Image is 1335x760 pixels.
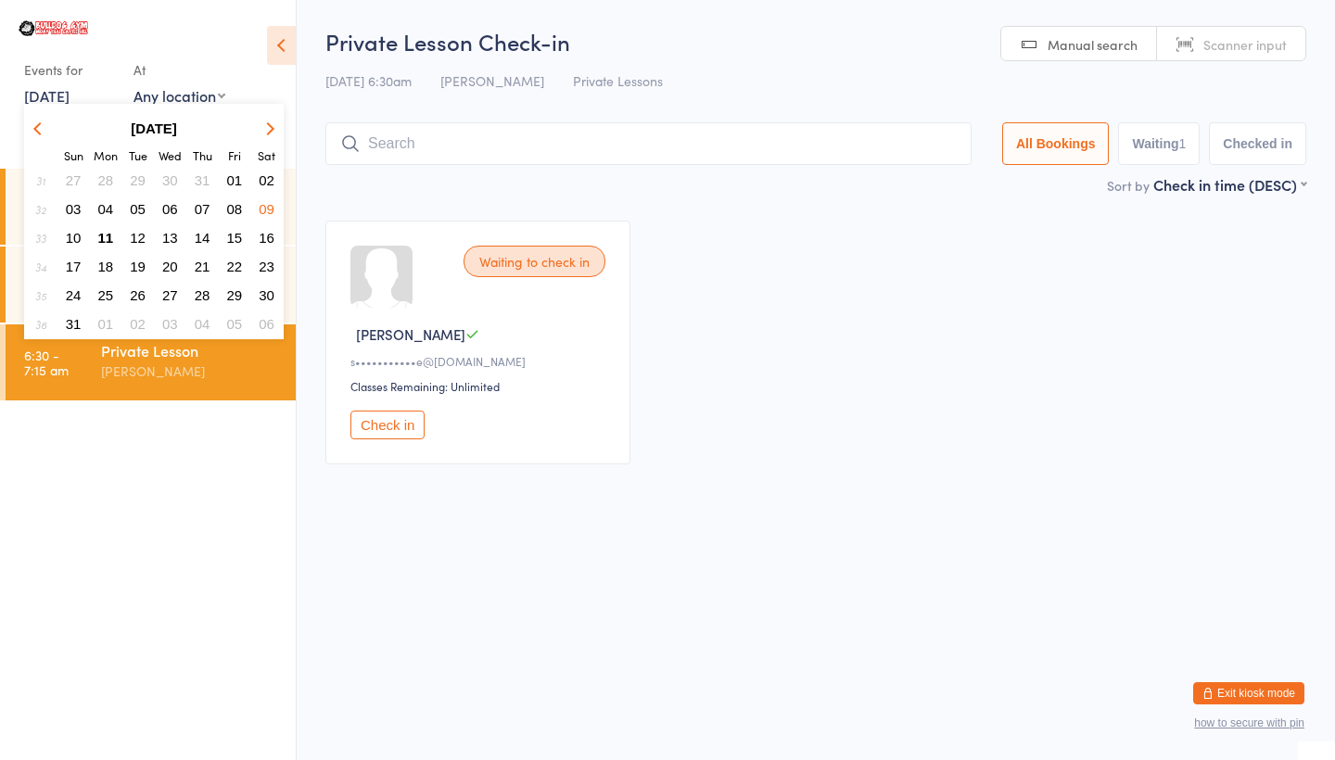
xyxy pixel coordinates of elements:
[221,254,249,279] button: 22
[1002,122,1110,165] button: All Bookings
[188,196,217,222] button: 07
[162,259,178,274] span: 20
[195,172,210,188] span: 31
[130,230,146,246] span: 12
[123,168,152,193] button: 29
[188,311,217,336] button: 04
[464,246,605,277] div: Waiting to check in
[156,168,184,193] button: 30
[130,201,146,217] span: 05
[162,201,178,217] span: 06
[66,259,82,274] span: 17
[228,147,241,163] small: Friday
[19,20,88,36] img: Bulldog Gym Castle Hill Pty Ltd
[259,287,274,303] span: 30
[133,85,225,106] div: Any location
[221,283,249,308] button: 29
[59,225,88,250] button: 10
[156,196,184,222] button: 06
[98,201,114,217] span: 04
[325,71,412,90] span: [DATE] 6:30am
[188,168,217,193] button: 31
[123,283,152,308] button: 26
[259,259,274,274] span: 23
[573,71,663,90] span: Private Lessons
[35,317,46,332] em: 36
[252,311,281,336] button: 06
[92,168,121,193] button: 28
[24,348,69,377] time: 6:30 - 7:15 am
[1209,122,1306,165] button: Checked in
[195,230,210,246] span: 14
[92,283,121,308] button: 25
[221,196,249,222] button: 08
[92,254,121,279] button: 18
[1179,136,1187,151] div: 1
[66,230,82,246] span: 10
[101,340,280,361] div: Private Lesson
[59,283,88,308] button: 24
[193,147,212,163] small: Thursday
[123,254,152,279] button: 19
[227,172,243,188] span: 01
[123,196,152,222] button: 05
[6,324,296,400] a: 6:30 -7:15 amPrivate Lesson[PERSON_NAME]
[162,287,178,303] span: 27
[59,168,88,193] button: 27
[159,147,182,163] small: Wednesday
[123,225,152,250] button: 12
[92,225,121,250] button: 11
[252,225,281,250] button: 16
[1194,716,1304,729] button: how to secure with pin
[227,230,243,246] span: 15
[1203,35,1287,54] span: Scanner input
[1153,174,1306,195] div: Check in time (DESC)
[350,353,611,369] div: s•••••••••••e@[DOMAIN_NAME]
[162,172,178,188] span: 30
[130,259,146,274] span: 19
[188,225,217,250] button: 14
[252,196,281,222] button: 09
[227,316,243,332] span: 05
[98,230,114,246] span: 11
[66,172,82,188] span: 27
[92,196,121,222] button: 04
[156,254,184,279] button: 20
[66,201,82,217] span: 03
[1107,176,1150,195] label: Sort by
[6,169,296,245] a: 5:00 -5:45 amPrivate Lesson[PERSON_NAME]
[252,254,281,279] button: 23
[36,173,45,188] em: 31
[123,311,152,336] button: 02
[221,168,249,193] button: 01
[195,316,210,332] span: 04
[98,287,114,303] span: 25
[35,231,46,246] em: 33
[259,172,274,188] span: 02
[221,225,249,250] button: 15
[1118,122,1200,165] button: Waiting1
[35,202,46,217] em: 32
[162,316,178,332] span: 03
[227,287,243,303] span: 29
[188,283,217,308] button: 28
[195,201,210,217] span: 07
[1048,35,1138,54] span: Manual search
[130,316,146,332] span: 02
[94,147,118,163] small: Monday
[221,311,249,336] button: 05
[133,55,225,85] div: At
[98,316,114,332] span: 01
[98,259,114,274] span: 18
[131,120,177,136] strong: [DATE]
[101,361,280,382] div: [PERSON_NAME]
[195,259,210,274] span: 21
[325,26,1306,57] h2: Private Lesson Check-in
[98,172,114,188] span: 28
[259,230,274,246] span: 16
[227,259,243,274] span: 22
[59,311,88,336] button: 31
[258,147,275,163] small: Saturday
[24,85,70,106] a: [DATE]
[325,122,972,165] input: Search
